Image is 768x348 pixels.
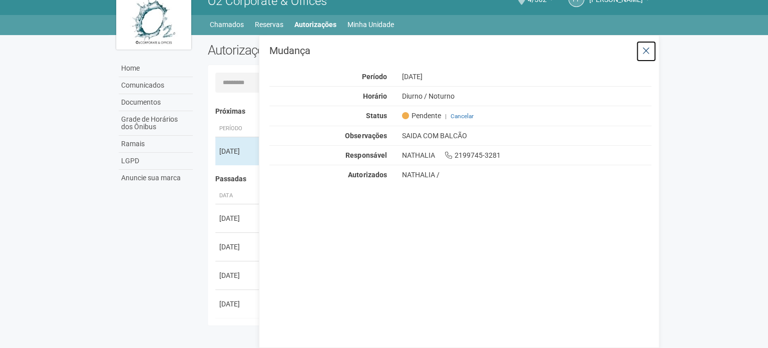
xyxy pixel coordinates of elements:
a: Minha Unidade [347,18,394,32]
a: Anuncie sua marca [119,170,193,186]
th: Período [215,121,260,137]
h3: Mudança [269,46,651,56]
strong: Status [365,112,387,120]
span: Pendente [402,111,441,120]
h4: Próximas [215,108,644,115]
strong: Autorizados [348,171,387,179]
div: SAIDA COM BALCÃO [394,131,659,140]
div: [DATE] [219,299,256,309]
a: Reservas [255,18,283,32]
a: Documentos [119,94,193,111]
div: Diurno / Noturno [394,92,659,101]
strong: Período [361,73,387,81]
a: LGPD [119,153,193,170]
a: Cancelar [450,113,473,120]
div: [DATE] [394,72,659,81]
div: [DATE] [219,270,256,280]
th: Data [215,188,260,204]
h4: Passadas [215,175,644,183]
a: Autorizações [294,18,336,32]
strong: Horário [362,92,387,100]
strong: Observações [345,132,387,140]
a: Grade de Horários dos Ônibus [119,111,193,136]
h2: Autorizações [208,43,422,58]
strong: Responsável [345,151,387,159]
div: [DATE] [219,213,256,223]
div: NATHALIA 2199745-3281 [394,151,659,160]
div: [DATE] [219,146,256,156]
a: Comunicados [119,77,193,94]
a: Ramais [119,136,193,153]
a: Chamados [210,18,244,32]
span: | [445,113,446,120]
div: NATHALIA / [402,170,651,179]
div: [DATE] [219,242,256,252]
a: Home [119,60,193,77]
